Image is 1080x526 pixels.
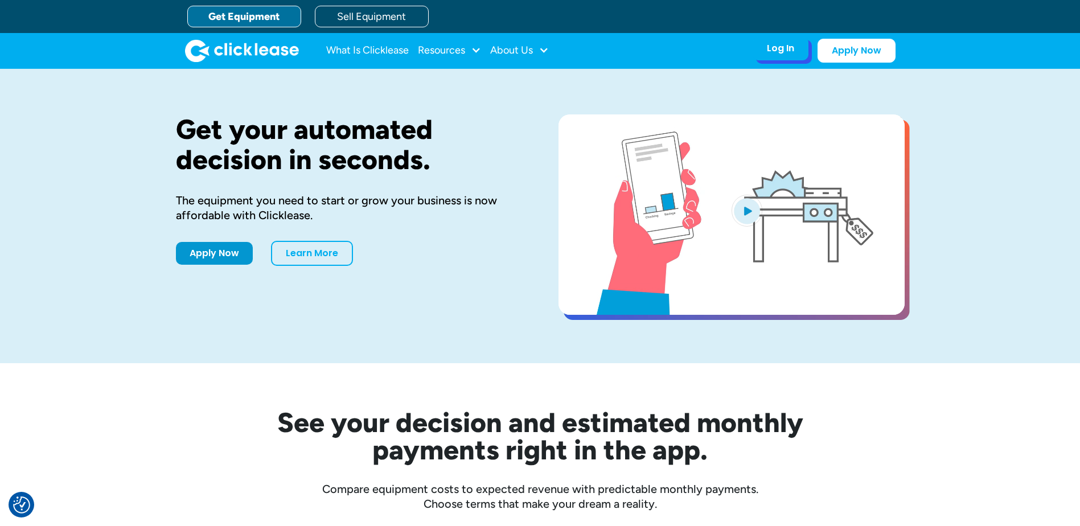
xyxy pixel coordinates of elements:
[176,242,253,265] a: Apply Now
[767,43,794,54] div: Log In
[818,39,896,63] a: Apply Now
[732,195,762,227] img: Blue play button logo on a light blue circular background
[326,39,409,62] a: What Is Clicklease
[13,496,30,513] img: Revisit consent button
[221,409,859,463] h2: See your decision and estimated monthly payments right in the app.
[13,496,30,513] button: Consent Preferences
[187,6,301,27] a: Get Equipment
[559,114,905,315] a: open lightbox
[176,482,905,511] div: Compare equipment costs to expected revenue with predictable monthly payments. Choose terms that ...
[185,39,299,62] a: home
[315,6,429,27] a: Sell Equipment
[271,241,353,266] a: Learn More
[418,39,481,62] div: Resources
[490,39,549,62] div: About Us
[176,114,522,175] h1: Get your automated decision in seconds.
[185,39,299,62] img: Clicklease logo
[176,193,522,223] div: The equipment you need to start or grow your business is now affordable with Clicklease.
